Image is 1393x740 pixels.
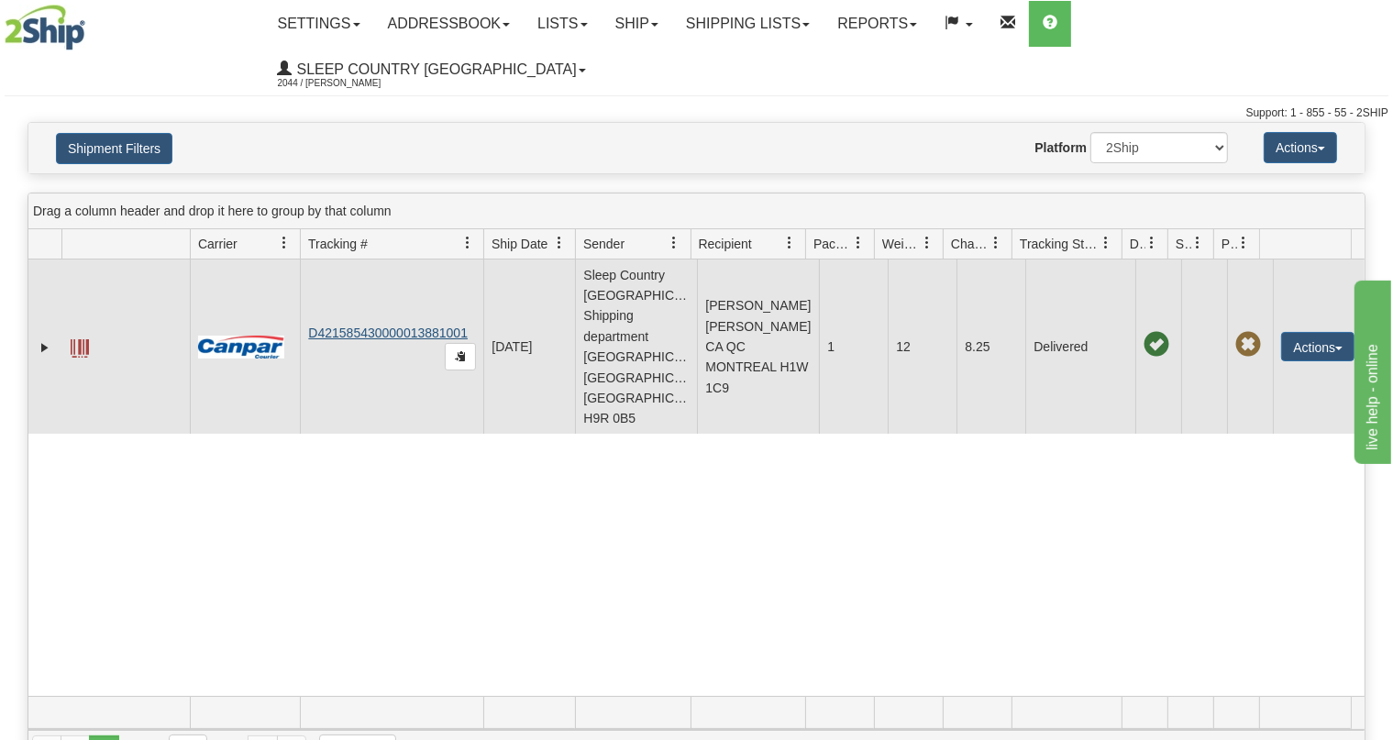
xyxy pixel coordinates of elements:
a: Sleep Country [GEOGRAPHIC_DATA] 2044 / [PERSON_NAME] [264,47,600,93]
span: Tracking # [308,235,368,253]
div: Support: 1 - 855 - 55 - 2SHIP [5,105,1388,121]
div: grid grouping header [28,193,1365,229]
div: live help - online [14,11,170,33]
a: Sender filter column settings [659,227,691,259]
td: Delivered [1025,260,1135,434]
td: 8.25 [956,260,1025,434]
span: Recipient [699,235,752,253]
td: [DATE] [483,260,575,434]
button: Shipment Filters [56,133,172,164]
a: Tracking # filter column settings [452,227,483,259]
span: Carrier [198,235,238,253]
a: Packages filter column settings [843,227,874,259]
td: [PERSON_NAME] [PERSON_NAME] CA QC MONTREAL H1W 1C9 [697,260,819,434]
a: Settings [264,1,374,47]
span: Ship Date [492,235,547,253]
span: Pickup Status [1222,235,1237,253]
span: Packages [813,235,852,253]
span: Sender [583,235,625,253]
a: Carrier filter column settings [269,227,300,259]
a: Delivery Status filter column settings [1136,227,1167,259]
td: 12 [888,260,956,434]
iframe: chat widget [1351,276,1391,463]
button: Actions [1264,132,1337,163]
a: Reports [824,1,931,47]
a: Recipient filter column settings [774,227,805,259]
a: Ship [602,1,672,47]
a: Pickup Status filter column settings [1228,227,1259,259]
span: On time [1144,332,1169,358]
td: Sleep Country [GEOGRAPHIC_DATA] Shipping department [GEOGRAPHIC_DATA] [GEOGRAPHIC_DATA] [GEOGRAPH... [575,260,697,434]
a: Expand [36,338,54,357]
a: D421585430000013881001 [308,326,468,340]
span: Delivery Status [1130,235,1145,253]
span: 2044 / [PERSON_NAME] [278,74,415,93]
a: Lists [524,1,601,47]
img: 14 - Canpar [198,336,284,359]
a: Tracking Status filter column settings [1090,227,1122,259]
a: Shipment Issues filter column settings [1182,227,1213,259]
button: Actions [1281,332,1354,361]
span: Shipment Issues [1176,235,1191,253]
a: Weight filter column settings [912,227,943,259]
td: 1 [819,260,888,434]
span: Sleep Country [GEOGRAPHIC_DATA] [293,61,577,77]
a: Shipping lists [672,1,824,47]
label: Platform [1034,138,1087,157]
a: Label [71,331,89,360]
img: logo2044.jpg [5,5,85,50]
button: Copy to clipboard [445,343,476,370]
a: Addressbook [374,1,525,47]
span: Charge [951,235,989,253]
span: Weight [882,235,921,253]
a: Charge filter column settings [980,227,1012,259]
span: Pickup Not Assigned [1235,332,1261,358]
a: Ship Date filter column settings [544,227,575,259]
span: Tracking Status [1020,235,1100,253]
